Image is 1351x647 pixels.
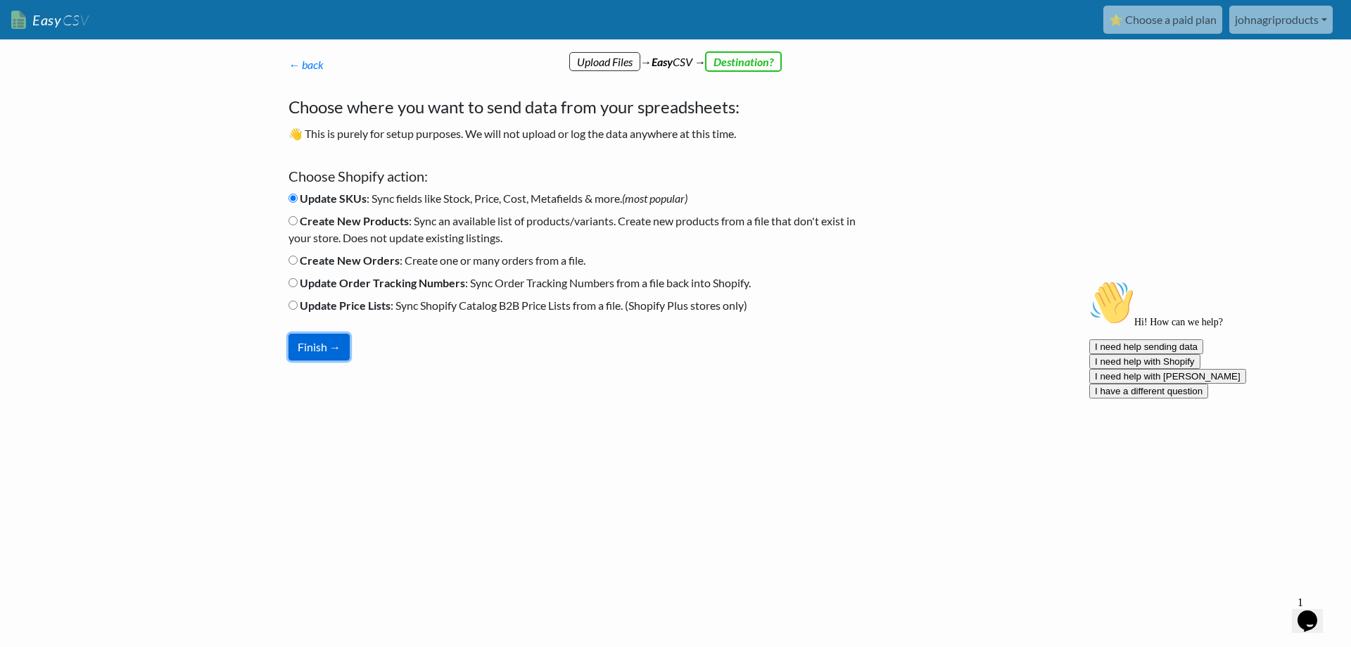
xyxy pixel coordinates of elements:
[288,252,585,269] label: : Create one or many orders from a file.
[6,42,139,53] span: Hi! How can we help?
[288,334,350,360] button: Finish →
[300,276,465,289] b: Update Order Tracking Numbers
[1292,591,1337,633] iframe: chat widget
[6,6,259,124] div: 👋Hi! How can we help?I need help sending dataI need help with ShopifyI need help with [PERSON_NAM...
[300,299,391,312] b: Update Price Lists
[274,39,1077,70] div: → CSV →
[288,190,687,207] label: : Sync fields like Stock, Price, Cost, Metafields & more.
[288,256,298,265] input: Create New Orders: Create one or many orders from a file.
[61,11,89,29] span: CSV
[288,58,324,71] a: ← back
[6,94,163,109] button: I need help with [PERSON_NAME]
[288,216,298,225] input: Create New Products: Sync an available list of products/variants. Create new products from a file...
[300,214,409,227] b: Create New Products
[288,194,298,203] input: Update SKUs: Sync fields like Stock, Price, Cost, Metafields & more.(most popular)
[1103,6,1222,34] a: ⭐ Choose a paid plan
[300,253,400,267] b: Create New Orders
[288,275,751,291] label: : Sync Order Tracking Numbers from a file back into Shopify.
[288,301,298,310] input: Update Price Lists: Sync Shopify Catalog B2B Price Lists from a file. (Shopify Plus stores only)
[300,191,367,205] b: Update SKUs
[6,65,120,80] button: I need help sending data
[6,109,125,124] button: I have a different question
[11,6,89,34] a: EasyCSV
[288,168,862,184] h5: Choose Shopify action:
[288,297,747,314] label: : Sync Shopify Catalog B2B Price Lists from a file. (Shopify Plus stores only)
[6,6,51,51] img: :wave:
[1229,6,1333,34] a: johnagriproducts
[288,278,298,287] input: Update Order Tracking Numbers: Sync Order Tracking Numbers from a file back into Shopify.
[6,80,117,94] button: I need help with Shopify
[288,213,862,246] label: : Sync an available list of products/variants. Create new products from a file that don't exist i...
[288,94,862,120] h4: Choose where you want to send data from your spreadsheets:
[1084,275,1337,584] iframe: chat widget
[288,125,862,142] p: 👋 This is purely for setup purposes. We will not upload or log the data anywhere at this time.
[622,191,687,205] i: (most popular)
